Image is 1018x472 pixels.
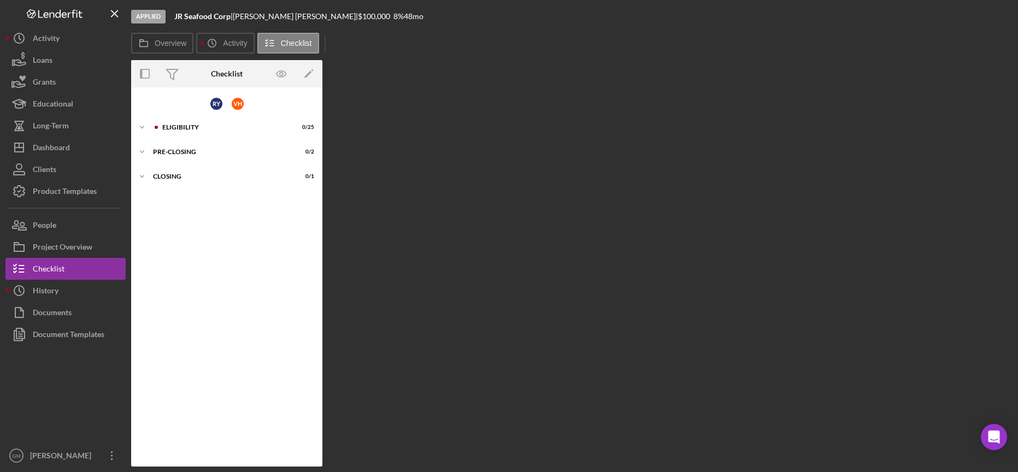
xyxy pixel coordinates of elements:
[393,12,404,21] div: 8 %
[5,93,126,115] button: Educational
[33,71,56,96] div: Grants
[232,98,244,110] div: V H
[281,39,312,48] label: Checklist
[33,323,104,348] div: Document Templates
[5,49,126,71] button: Loans
[153,173,287,180] div: Closing
[5,280,126,302] button: History
[404,12,423,21] div: 48 mo
[196,33,254,54] button: Activity
[33,280,58,304] div: History
[33,158,56,183] div: Clients
[223,39,247,48] label: Activity
[5,258,126,280] button: Checklist
[5,137,126,158] button: Dashboard
[233,12,358,21] div: [PERSON_NAME] [PERSON_NAME] |
[5,445,126,467] button: GM[PERSON_NAME]
[5,180,126,202] button: Product Templates
[5,115,126,137] button: Long-Term
[131,10,166,23] div: Applied
[295,124,314,131] div: 0 / 25
[5,214,126,236] button: People
[5,71,126,93] button: Grants
[33,115,69,139] div: Long-Term
[295,149,314,155] div: 0 / 2
[33,93,73,117] div: Educational
[33,49,52,74] div: Loans
[981,424,1007,450] div: Open Intercom Messenger
[295,173,314,180] div: 0 / 1
[33,214,56,239] div: People
[162,124,287,131] div: ELIGIBILITY
[153,149,287,155] div: Pre-Closing
[33,236,92,261] div: Project Overview
[155,39,186,48] label: Overview
[131,33,193,54] button: Overview
[12,453,20,459] text: GM
[358,11,390,21] span: $100,000
[33,27,60,52] div: Activity
[257,33,319,54] button: Checklist
[174,11,231,21] b: JR Seafood Corp
[33,302,72,326] div: Documents
[5,323,126,345] button: Document Templates
[5,158,126,180] button: Clients
[33,137,70,161] div: Dashboard
[211,69,243,78] div: Checklist
[33,258,64,282] div: Checklist
[5,236,126,258] button: Project Overview
[5,302,126,323] button: Documents
[27,445,98,469] div: [PERSON_NAME]
[210,98,222,110] div: R Y
[33,180,97,205] div: Product Templates
[5,27,126,49] button: Activity
[174,12,233,21] div: |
